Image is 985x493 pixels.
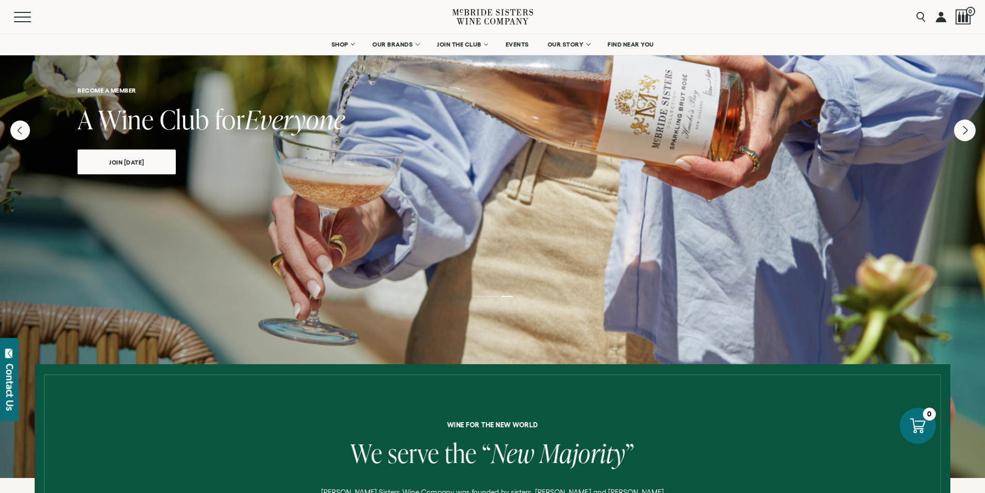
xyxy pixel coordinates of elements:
[608,41,654,48] span: FIND NEAR YOU
[540,435,626,471] span: Majority
[245,101,345,137] span: Everyone
[473,296,484,297] li: Page dot 1
[966,7,975,16] span: 0
[366,34,425,55] a: OUR BRANDS
[601,34,661,55] a: FIND NEAR YOU
[482,435,492,471] span: “
[437,41,481,48] span: JOIN THE CLUB
[78,101,245,137] span: A Wine Club for
[548,41,584,48] span: OUR STORY
[351,435,383,471] span: We
[10,121,30,140] button: Previous
[91,156,162,168] span: join [DATE]
[445,435,477,471] span: the
[14,12,51,22] button: Mobile Menu Trigger
[430,34,494,55] a: JOIN THE CLUB
[372,41,413,48] span: OUR BRANDS
[324,34,360,55] a: SHOP
[78,150,176,174] a: join [DATE]
[506,41,529,48] span: EVENTS
[487,296,498,297] li: Page dot 2
[923,408,936,421] div: 0
[115,421,870,428] h6: Wine for the new world
[491,435,535,471] span: New
[502,296,513,297] li: Page dot 3
[331,41,348,48] span: SHOP
[5,364,15,411] div: Contact Us
[626,435,635,471] span: ”
[541,34,596,55] a: OUR STORY
[954,119,976,141] button: Next
[388,435,440,471] span: serve
[78,87,907,94] h6: become a member
[499,34,536,55] a: EVENTS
